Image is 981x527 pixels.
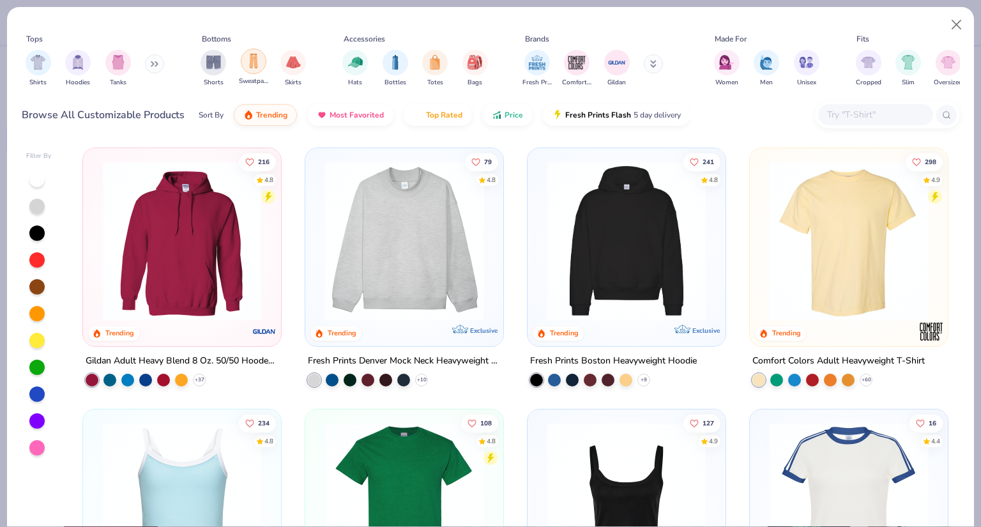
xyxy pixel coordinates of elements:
[383,50,408,88] button: filter button
[522,78,552,88] span: Fresh Prints
[861,376,871,384] span: + 60
[714,50,740,88] button: filter button
[826,107,924,122] input: Try "T-Shirt"
[794,50,819,88] div: filter for Unisex
[763,161,935,321] img: 029b8af0-80e6-406f-9fdc-fdf898547912
[918,319,943,344] img: Comfort Colors logo
[759,55,773,70] img: Men Image
[234,104,297,126] button: Trending
[934,78,962,88] span: Oversized
[280,50,306,88] button: filter button
[259,158,270,165] span: 216
[941,55,955,70] img: Oversized Image
[195,376,204,384] span: + 37
[525,33,549,45] div: Brands
[522,50,552,88] button: filter button
[799,55,814,70] img: Unisex Image
[715,33,747,45] div: Made For
[111,55,125,70] img: Tanks Image
[280,50,306,88] div: filter for Skirts
[427,78,443,88] span: Totes
[22,107,185,123] div: Browse All Customizable Products
[465,153,498,171] button: Like
[641,376,647,384] span: + 9
[239,50,268,88] button: filter button
[462,50,488,88] button: filter button
[487,175,496,185] div: 4.8
[204,78,224,88] span: Shorts
[484,158,492,165] span: 79
[318,161,490,321] img: f5d85501-0dbb-4ee4-b115-c08fa3845d83
[259,420,270,426] span: 234
[342,50,368,88] div: filter for Hats
[861,55,876,70] img: Cropped Image
[522,50,552,88] div: filter for Fresh Prints
[505,110,523,120] span: Price
[794,50,819,88] button: filter button
[317,110,327,120] img: most_fav.gif
[703,420,714,426] span: 127
[202,33,231,45] div: Bottoms
[856,50,881,88] button: filter button
[895,50,921,88] div: filter for Slim
[422,50,448,88] div: filter for Totes
[909,414,943,432] button: Like
[760,78,773,88] span: Men
[468,55,482,70] img: Bags Image
[906,153,943,171] button: Like
[388,55,402,70] img: Bottles Image
[754,50,779,88] div: filter for Men
[201,50,226,88] div: filter for Shorts
[348,55,363,70] img: Hats Image
[383,50,408,88] div: filter for Bottles
[26,33,43,45] div: Tops
[256,110,287,120] span: Trending
[243,110,254,120] img: trending.gif
[470,326,498,335] span: Exclusive
[543,104,690,126] button: Fresh Prints Flash5 day delivery
[426,110,462,120] span: Top Rated
[384,78,406,88] span: Bottles
[709,436,718,446] div: 4.9
[856,50,881,88] div: filter for Cropped
[487,436,496,446] div: 4.8
[931,436,940,446] div: 4.4
[308,353,501,369] div: Fresh Prints Denver Mock Neck Heavyweight Sweatshirt
[71,55,85,70] img: Hoodies Image
[110,78,126,88] span: Tanks
[29,78,47,88] span: Shirts
[344,33,385,45] div: Accessories
[945,13,969,37] button: Close
[490,161,663,321] img: a90f7c54-8796-4cb2-9d6e-4e9644cfe0fe
[247,54,261,68] img: Sweatpants Image
[286,55,301,70] img: Skirts Image
[931,175,940,185] div: 4.9
[934,50,962,88] button: filter button
[206,55,221,70] img: Shorts Image
[65,50,91,88] button: filter button
[540,161,713,321] img: 91acfc32-fd48-4d6b-bdad-a4c1a30ac3fc
[239,49,268,86] div: filter for Sweatpants
[607,78,626,88] span: Gildan
[562,50,591,88] button: filter button
[265,436,274,446] div: 4.8
[634,108,681,123] span: 5 day delivery
[895,50,921,88] button: filter button
[330,110,384,120] span: Most Favorited
[461,414,498,432] button: Like
[240,414,277,432] button: Like
[66,78,90,88] span: Hoodies
[934,50,962,88] div: filter for Oversized
[562,50,591,88] div: filter for Comfort Colors
[925,158,936,165] span: 298
[26,151,52,161] div: Filter By
[307,104,393,126] button: Most Favorited
[902,78,915,88] span: Slim
[709,175,718,185] div: 4.8
[712,161,885,321] img: d4a37e75-5f2b-4aef-9a6e-23330c63bbc0
[752,353,925,369] div: Comfort Colors Adult Heavyweight T-Shirt
[105,50,131,88] button: filter button
[199,109,224,121] div: Sort By
[692,326,720,335] span: Exclusive
[856,78,881,88] span: Cropped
